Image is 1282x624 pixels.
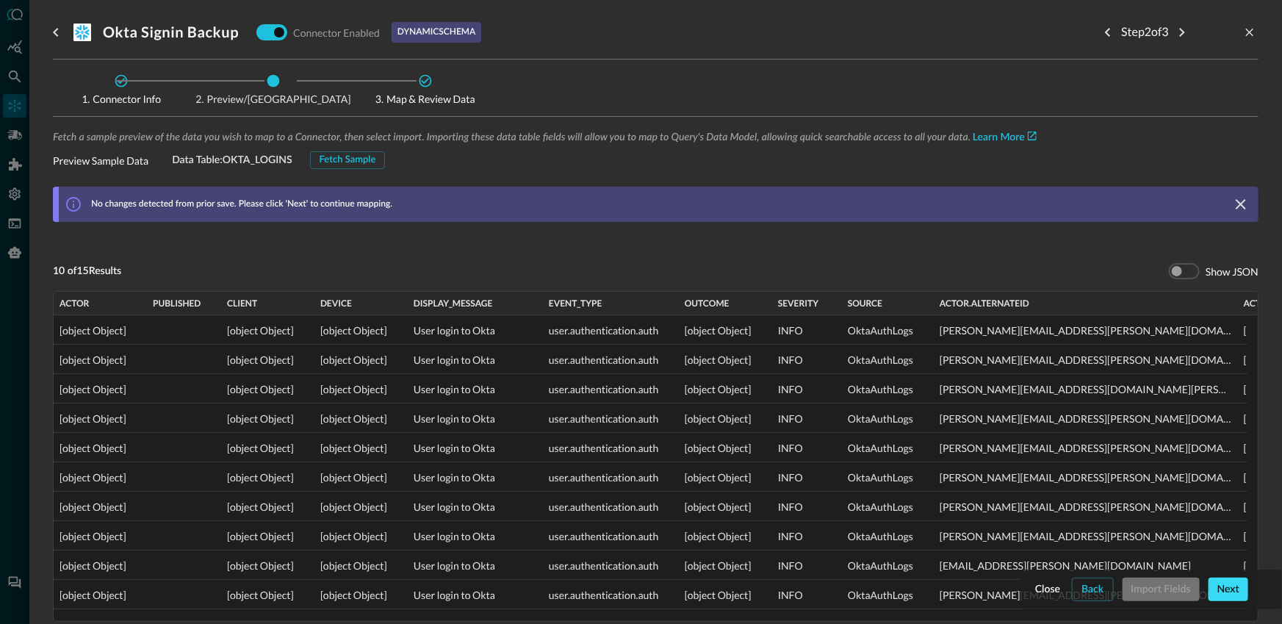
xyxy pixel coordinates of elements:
[848,316,928,345] div: OktaAuthLogs
[1121,24,1169,41] p: Step 2 of 3
[848,492,928,522] div: OktaAuthLogs
[91,198,392,211] p: No changes detected from prior save. Please click 'Next' to continue mapping.
[549,404,673,434] div: user.authentication.auth
[59,94,184,104] span: Connector Info
[549,551,673,581] div: user.authentication.auth
[685,316,766,345] div: [object Object]
[848,581,928,610] div: OktaAuthLogs
[549,463,673,492] div: user.authentication.auth
[1170,21,1194,44] button: Next step
[414,492,537,522] div: User login to Okta
[1032,578,1063,601] button: Close
[60,404,141,434] div: [object Object]
[778,316,836,345] div: INFO
[414,463,537,492] div: User login to Okta
[940,522,1232,551] div: michael.bennett@auzretestbedengineering.onmicrosoft.com
[940,298,1029,309] span: ACTOR.alternateId
[848,404,928,434] div: OktaAuthLogs
[195,94,350,104] span: Preview/[GEOGRAPHIC_DATA]
[848,345,928,375] div: OktaAuthLogs
[60,298,89,309] span: ACTOR
[685,345,766,375] div: [object Object]
[227,345,309,375] div: [object Object]
[414,581,537,610] div: User login to Okta
[227,581,309,610] div: [object Object]
[227,316,309,345] div: [object Object]
[414,298,493,309] span: DISPLAY_MESSAGE
[227,298,257,309] span: CLIENT
[778,492,836,522] div: INFO
[153,298,201,309] span: PUBLISHED
[60,345,141,375] div: [object Object]
[320,316,402,345] div: [object Object]
[53,153,148,168] p: Preview Sample Data
[320,375,402,404] div: [object Object]
[227,434,309,463] div: [object Object]
[549,345,673,375] div: user.authentication.auth
[1206,264,1258,279] p: Show JSON
[172,154,292,167] span: Data Table: OKTA_LOGINS
[73,24,91,41] svg: Snowflake
[320,522,402,551] div: [object Object]
[1241,24,1258,41] button: close-drawer
[848,375,928,404] div: OktaAuthLogs
[60,581,141,610] div: [object Object]
[60,463,141,492] div: [object Object]
[940,404,1232,434] div: morgan.nelson@auzretestbedengineering.onmicrosoft.com
[60,316,141,345] div: [object Object]
[685,522,766,551] div: [object Object]
[53,265,121,278] span: 10 of 15 Results
[414,316,537,345] div: User login to Okta
[320,298,352,309] span: DEVICE
[60,551,141,581] div: [object Object]
[320,404,402,434] div: [object Object]
[397,26,475,39] p: dynamic schema
[320,492,402,522] div: [object Object]
[414,404,537,434] div: User login to Okta
[320,345,402,375] div: [object Object]
[310,151,386,169] button: Fetch Sample
[1232,196,1250,213] button: clear message banner
[227,522,309,551] div: [object Object]
[549,522,673,551] div: user.authentication.auth
[44,21,68,44] button: go back
[685,463,766,492] div: [object Object]
[227,375,309,404] div: [object Object]
[685,298,730,309] span: OUTCOME
[685,492,766,522] div: [object Object]
[414,522,537,551] div: User login to Okta
[320,463,402,492] div: [object Object]
[940,463,1232,492] div: ryan.smith@auzretestbedengineering.onmicrosoft.com
[549,581,673,610] div: user.authentication.auth
[414,551,537,581] div: User login to Okta
[778,581,836,610] div: INFO
[549,316,673,345] div: user.authentication.auth
[53,132,970,143] span: Fetch a sample preview of the data you wish to map to a Connector, then select import. Importing ...
[227,463,309,492] div: [object Object]
[940,434,1232,463] div: michelle.richards@auzretestbedengineering.onmicrosoft.com
[848,298,882,309] span: SOURCE
[1096,21,1120,44] button: Previous step
[685,375,766,404] div: [object Object]
[973,132,1037,143] a: Learn More
[940,492,1232,522] div: jason.ramos@auzretestbedengineering.onmicrosoft.com
[363,94,488,104] span: Map & Review Data
[778,345,836,375] div: INFO
[60,434,141,463] div: [object Object]
[293,25,380,40] p: Connector Enabled
[320,551,402,581] div: [object Object]
[778,404,836,434] div: INFO
[848,551,928,581] div: OktaAuthLogs
[940,551,1232,581] div: evan.marquez@auzretestbedengineering.onmicrosoft.com
[848,522,928,551] div: OktaAuthLogs
[778,522,836,551] div: INFO
[685,551,766,581] div: [object Object]
[60,522,141,551] div: [object Object]
[685,434,766,463] div: [object Object]
[940,375,1232,404] div: leslie.golden@auzretestbedengineering.onmicrosoft.com
[940,345,1232,375] div: derrick.coleman@auzretestbedengineering.onmicrosoft.com
[848,463,928,492] div: OktaAuthLogs
[103,24,239,41] h3: Okta Signin Backup
[549,375,673,404] div: user.authentication.auth
[320,434,402,463] div: [object Object]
